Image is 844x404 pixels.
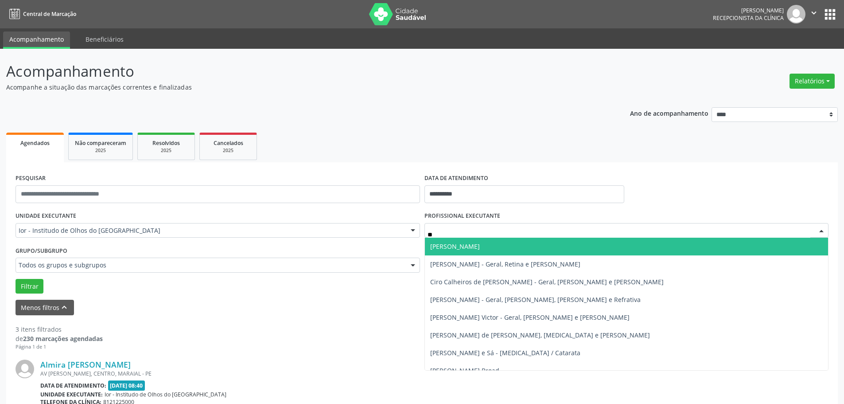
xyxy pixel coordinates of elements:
[430,242,480,251] span: [PERSON_NAME]
[822,7,838,22] button: apps
[713,7,784,14] div: [PERSON_NAME]
[430,366,499,375] span: [PERSON_NAME] Broad
[430,331,650,339] span: [PERSON_NAME] de [PERSON_NAME], [MEDICAL_DATA] e [PERSON_NAME]
[16,325,103,334] div: 3 itens filtrados
[79,31,130,47] a: Beneficiários
[424,172,488,185] label: DATA DE ATENDIMENTO
[19,261,402,270] span: Todos os grupos e subgrupos
[805,5,822,24] button: 
[23,10,76,18] span: Central de Marcação
[105,391,226,398] span: Ior - Institudo de Olhos do [GEOGRAPHIC_DATA]
[16,360,34,378] img: img
[6,60,588,82] p: Acompanhamento
[809,8,819,18] i: 
[6,7,76,21] a: Central de Marcação
[23,334,103,343] strong: 230 marcações agendadas
[59,302,69,312] i: keyboard_arrow_up
[40,382,106,389] b: Data de atendimento:
[430,278,664,286] span: Ciro Calheiros de [PERSON_NAME] - Geral, [PERSON_NAME] e [PERSON_NAME]
[20,139,50,147] span: Agendados
[75,139,126,147] span: Não compareceram
[16,209,76,223] label: UNIDADE EXECUTANTE
[16,244,67,258] label: Grupo/Subgrupo
[430,313,630,322] span: [PERSON_NAME] Victor - Geral, [PERSON_NAME] e [PERSON_NAME]
[16,343,103,351] div: Página 1 de 1
[40,360,131,369] a: Almira [PERSON_NAME]
[40,370,696,377] div: AV [PERSON_NAME], CENTRO, MARAIAL - PE
[16,300,74,315] button: Menos filtroskeyboard_arrow_up
[713,14,784,22] span: Recepcionista da clínica
[430,260,580,268] span: [PERSON_NAME] - Geral, Retina e [PERSON_NAME]
[214,139,243,147] span: Cancelados
[206,147,250,154] div: 2025
[790,74,835,89] button: Relatórios
[19,226,402,235] span: Ior - Institudo de Olhos do [GEOGRAPHIC_DATA]
[152,139,180,147] span: Resolvidos
[75,147,126,154] div: 2025
[108,380,145,391] span: [DATE] 08:40
[3,31,70,49] a: Acompanhamento
[630,107,708,118] p: Ano de acompanhamento
[430,349,580,357] span: [PERSON_NAME] e Sá - [MEDICAL_DATA] / Catarata
[144,147,188,154] div: 2025
[787,5,805,24] img: img
[6,82,588,92] p: Acompanhe a situação das marcações correntes e finalizadas
[16,334,103,343] div: de
[430,295,641,304] span: [PERSON_NAME] - Geral, [PERSON_NAME], [PERSON_NAME] e Refrativa
[16,279,43,294] button: Filtrar
[424,209,500,223] label: PROFISSIONAL EXECUTANTE
[16,172,46,185] label: PESQUISAR
[40,391,103,398] b: Unidade executante:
